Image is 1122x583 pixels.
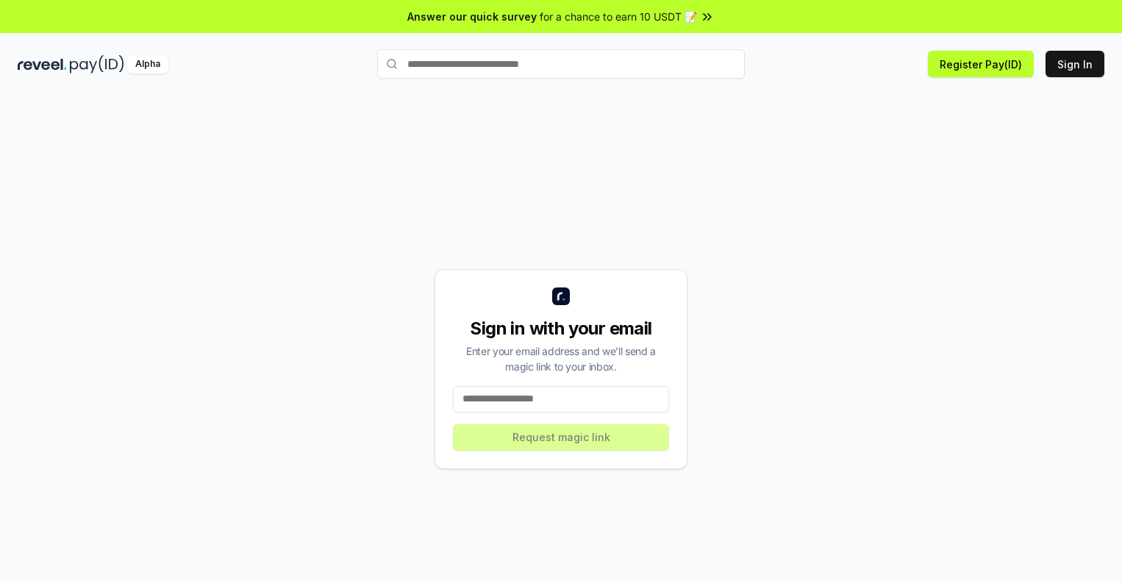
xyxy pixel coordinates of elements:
div: Sign in with your email [453,317,669,340]
img: logo_small [552,287,570,305]
button: Sign In [1046,51,1104,77]
span: for a chance to earn 10 USDT 📝 [540,9,697,24]
div: Enter your email address and we’ll send a magic link to your inbox. [453,343,669,374]
button: Register Pay(ID) [928,51,1034,77]
img: pay_id [70,55,124,74]
span: Answer our quick survey [407,9,537,24]
div: Alpha [127,55,168,74]
img: reveel_dark [18,55,67,74]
